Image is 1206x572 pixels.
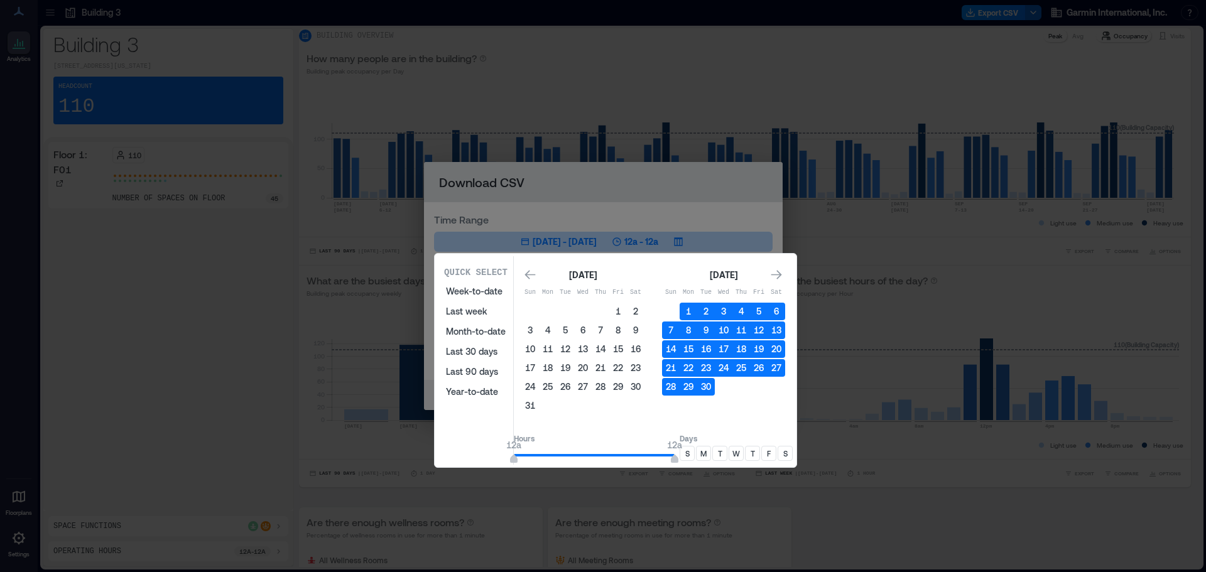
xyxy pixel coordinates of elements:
button: 7 [592,321,609,339]
button: 20 [574,359,592,377]
span: 12a [506,440,521,450]
p: M [700,448,707,458]
p: S [783,448,788,458]
button: 9 [627,321,644,339]
p: Sat [627,288,644,298]
th: Tuesday [697,284,715,301]
button: 25 [539,378,557,396]
p: Thu [732,288,750,298]
button: 1 [680,303,697,320]
button: 25 [732,359,750,377]
p: S [685,448,690,458]
button: Last week [438,301,513,321]
button: 19 [557,359,574,377]
span: 12a [667,440,682,450]
th: Thursday [732,284,750,301]
button: 9 [697,321,715,339]
th: Wednesday [715,284,732,301]
th: Thursday [592,284,609,301]
th: Saturday [768,284,785,301]
button: 12 [750,321,768,339]
button: 28 [662,378,680,396]
button: 10 [521,340,539,358]
button: 13 [768,321,785,339]
button: 24 [521,378,539,396]
button: 28 [592,378,609,396]
button: Last 30 days [438,342,513,362]
p: T [751,448,755,458]
button: 4 [539,321,557,339]
button: 2 [627,303,644,320]
button: Go to next month [768,266,785,284]
button: 14 [592,340,609,358]
button: 15 [680,340,697,358]
button: 22 [680,359,697,377]
button: 23 [627,359,644,377]
button: 29 [680,378,697,396]
button: 30 [697,378,715,396]
div: [DATE] [706,267,741,283]
button: 31 [521,397,539,414]
button: 26 [557,378,574,396]
button: 8 [609,321,627,339]
p: T [718,448,722,458]
p: Fri [750,288,768,298]
p: Mon [539,288,557,298]
th: Tuesday [557,284,574,301]
button: 8 [680,321,697,339]
p: Wed [715,288,732,298]
th: Sunday [662,284,680,301]
button: 21 [592,359,609,377]
th: Saturday [627,284,644,301]
p: W [732,448,740,458]
button: 26 [750,359,768,377]
p: Fri [609,288,627,298]
button: 2 [697,303,715,320]
button: 27 [574,378,592,396]
button: 3 [715,303,732,320]
button: 4 [732,303,750,320]
p: Quick Select [444,266,508,279]
p: Mon [680,288,697,298]
button: 29 [609,378,627,396]
button: Month-to-date [438,321,513,342]
th: Monday [680,284,697,301]
button: 17 [715,340,732,358]
p: Tue [697,288,715,298]
p: Tue [557,288,574,298]
th: Friday [750,284,768,301]
button: 7 [662,321,680,339]
button: 21 [662,359,680,377]
button: 23 [697,359,715,377]
p: Wed [574,288,592,298]
button: 15 [609,340,627,358]
p: Sun [521,288,539,298]
button: 10 [715,321,732,339]
button: Last 90 days [438,362,513,382]
button: 22 [609,359,627,377]
button: 6 [574,321,592,339]
th: Monday [539,284,557,301]
p: Hours [514,433,675,443]
button: 18 [539,359,557,377]
th: Wednesday [574,284,592,301]
button: 14 [662,340,680,358]
button: 19 [750,340,768,358]
button: Go to previous month [521,266,539,284]
button: Year-to-date [438,382,513,402]
th: Sunday [521,284,539,301]
button: 27 [768,359,785,377]
p: Sat [768,288,785,298]
button: 11 [732,321,750,339]
p: Thu [592,288,609,298]
button: 12 [557,340,574,358]
button: 11 [539,340,557,358]
button: 1 [609,303,627,320]
th: Friday [609,284,627,301]
button: 5 [557,321,574,339]
button: 13 [574,340,592,358]
button: Week-to-date [438,281,513,301]
button: 3 [521,321,539,339]
button: 20 [768,340,785,358]
button: 5 [750,303,768,320]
